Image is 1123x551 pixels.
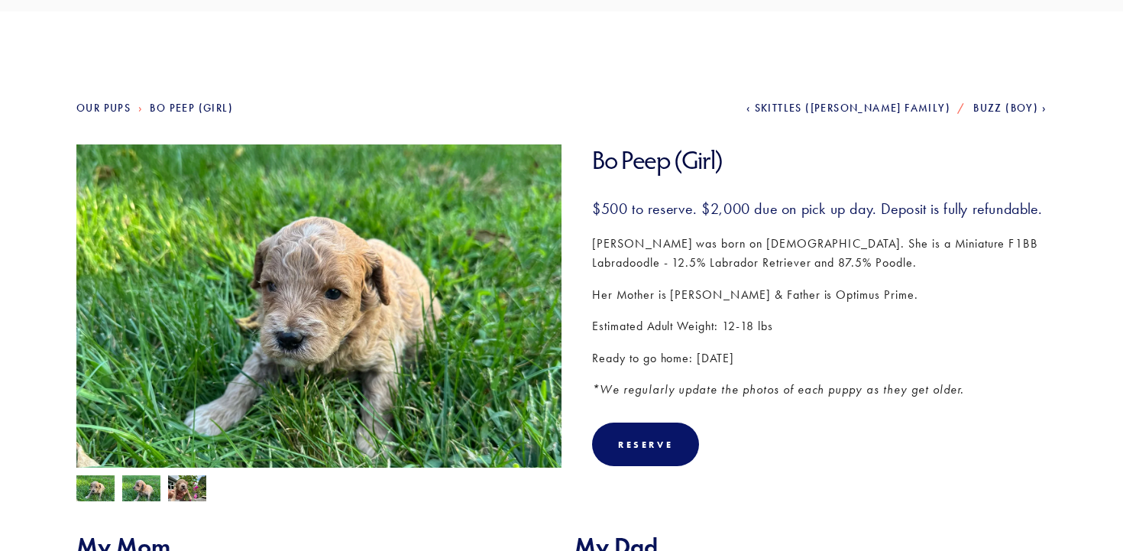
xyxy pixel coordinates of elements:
[592,234,1047,273] p: [PERSON_NAME] was born on [DEMOGRAPHIC_DATA]. She is a Miniature F1BB Labradoodle - 12.5% Labrado...
[122,475,160,504] img: Bo Peep 3.jpg
[592,316,1047,336] p: Estimated Adult Weight: 12-18 lbs
[168,475,206,504] img: Bo Peep 1.jpg
[76,475,115,504] img: Bo Peep 2.jpg
[973,102,1047,115] a: Buzz (Boy)
[592,285,1047,305] p: Her Mother is [PERSON_NAME] & Father is Optimus Prime.
[592,199,1047,219] h3: $500 to reserve. $2,000 due on pick up day. Deposit is fully refundable.
[973,102,1038,115] span: Buzz (Boy)
[592,348,1047,368] p: Ready to go home: [DATE]
[755,102,950,115] span: Skittles ([PERSON_NAME] Family)
[592,423,699,466] div: Reserve
[592,144,1047,176] h1: Bo Peep (Girl)
[746,102,950,115] a: Skittles ([PERSON_NAME] Family)
[592,382,964,397] em: *We regularly update the photos of each puppy as they get older.
[618,439,673,450] div: Reserve
[150,102,233,115] a: Bo Peep (Girl)
[76,102,131,115] a: Our Pups
[76,144,561,508] img: Bo Peep 2.jpg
